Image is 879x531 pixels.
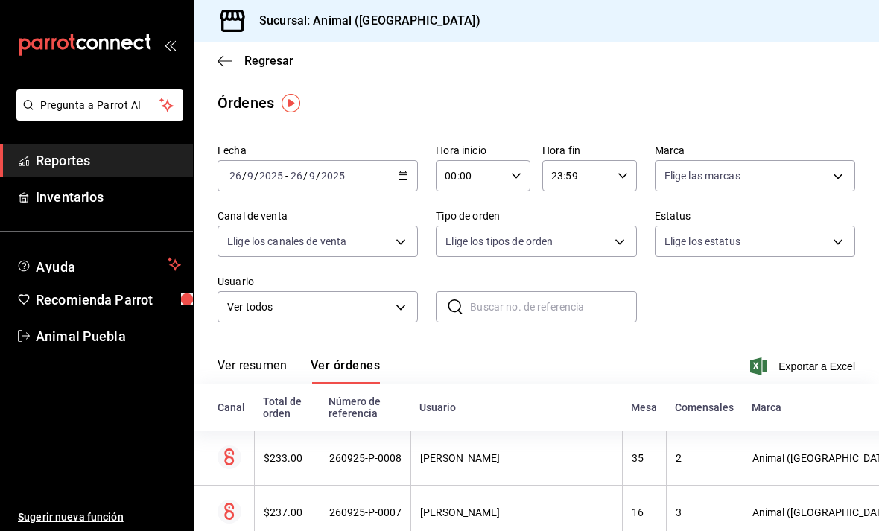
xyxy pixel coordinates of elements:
[664,168,740,183] span: Elige las marcas
[227,299,390,315] span: Ver todos
[655,211,855,221] label: Estatus
[258,170,284,182] input: ----
[264,452,311,464] div: $233.00
[218,92,274,114] div: Órdenes
[218,401,245,413] div: Canal
[10,108,183,124] a: Pregunta a Parrot AI
[218,276,418,287] label: Usuario
[16,89,183,121] button: Pregunta a Parrot AI
[675,401,734,413] div: Comensales
[664,234,740,249] span: Elige los estatus
[753,357,855,375] button: Exportar a Excel
[36,150,181,171] span: Reportes
[218,358,380,384] div: navigation tabs
[164,39,176,51] button: open_drawer_menu
[655,145,855,156] label: Marca
[420,452,613,464] div: [PERSON_NAME]
[303,170,308,182] span: /
[329,452,402,464] div: 260925-P-0008
[676,506,734,518] div: 3
[242,170,247,182] span: /
[631,401,657,413] div: Mesa
[36,187,181,207] span: Inventarios
[470,292,636,322] input: Buscar no. de referencia
[282,94,300,112] img: Tooltip marker
[285,170,288,182] span: -
[218,358,287,384] button: Ver resumen
[419,401,613,413] div: Usuario
[254,170,258,182] span: /
[244,54,293,68] span: Regresar
[311,358,380,384] button: Ver órdenes
[676,452,734,464] div: 2
[18,509,181,525] span: Sugerir nueva función
[218,211,418,221] label: Canal de venta
[320,170,346,182] input: ----
[436,211,636,221] label: Tipo de orden
[420,506,613,518] div: [PERSON_NAME]
[247,12,480,30] h3: Sucursal: Animal ([GEOGRAPHIC_DATA])
[632,452,657,464] div: 35
[40,98,160,113] span: Pregunta a Parrot AI
[632,506,657,518] div: 16
[436,145,530,156] label: Hora inicio
[316,170,320,182] span: /
[445,234,553,249] span: Elige los tipos de orden
[247,170,254,182] input: --
[36,326,181,346] span: Animal Puebla
[229,170,242,182] input: --
[36,290,181,310] span: Recomienda Parrot
[329,506,402,518] div: 260925-P-0007
[218,145,418,156] label: Fecha
[329,395,402,419] div: Número de referencia
[36,255,162,273] span: Ayuda
[290,170,303,182] input: --
[542,145,637,156] label: Hora fin
[227,234,346,249] span: Elige los canales de venta
[264,506,311,518] div: $237.00
[263,395,311,419] div: Total de orden
[308,170,316,182] input: --
[218,54,293,68] button: Regresar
